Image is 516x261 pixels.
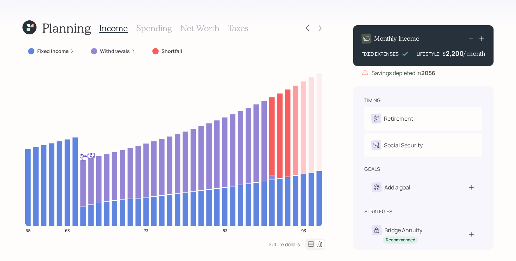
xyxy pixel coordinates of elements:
[65,227,70,233] tspan: 63
[384,114,413,123] div: Retirement
[223,227,227,233] tspan: 83
[144,227,148,233] tspan: 73
[100,48,130,55] label: Withdrawals
[99,23,128,33] h3: Income
[362,50,399,58] div: FIXED EXPENSES
[269,241,300,248] div: Future dollars
[371,69,435,77] div: Savings depleted in
[136,23,172,33] h3: Spending
[384,141,423,149] div: Social Security
[228,23,248,33] h3: Taxes
[180,23,219,33] h3: Net Worth
[26,227,31,233] tspan: 58
[364,208,392,215] div: strategies
[417,50,439,58] div: LIFESTYLE
[421,69,435,77] b: 2056
[161,48,182,55] label: Shortfall
[386,237,415,243] div: Recommended
[384,226,422,234] div: Bridge Annuity
[42,20,91,35] h1: Planning
[446,49,464,58] div: 2,200
[384,183,410,192] div: Add a goal
[364,97,381,104] div: timing
[37,48,68,55] label: Fixed Income
[301,227,306,233] tspan: 93
[374,35,419,42] h4: Monthly Income
[464,50,485,58] h4: / month
[442,50,446,58] h4: $
[364,166,380,173] div: goals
